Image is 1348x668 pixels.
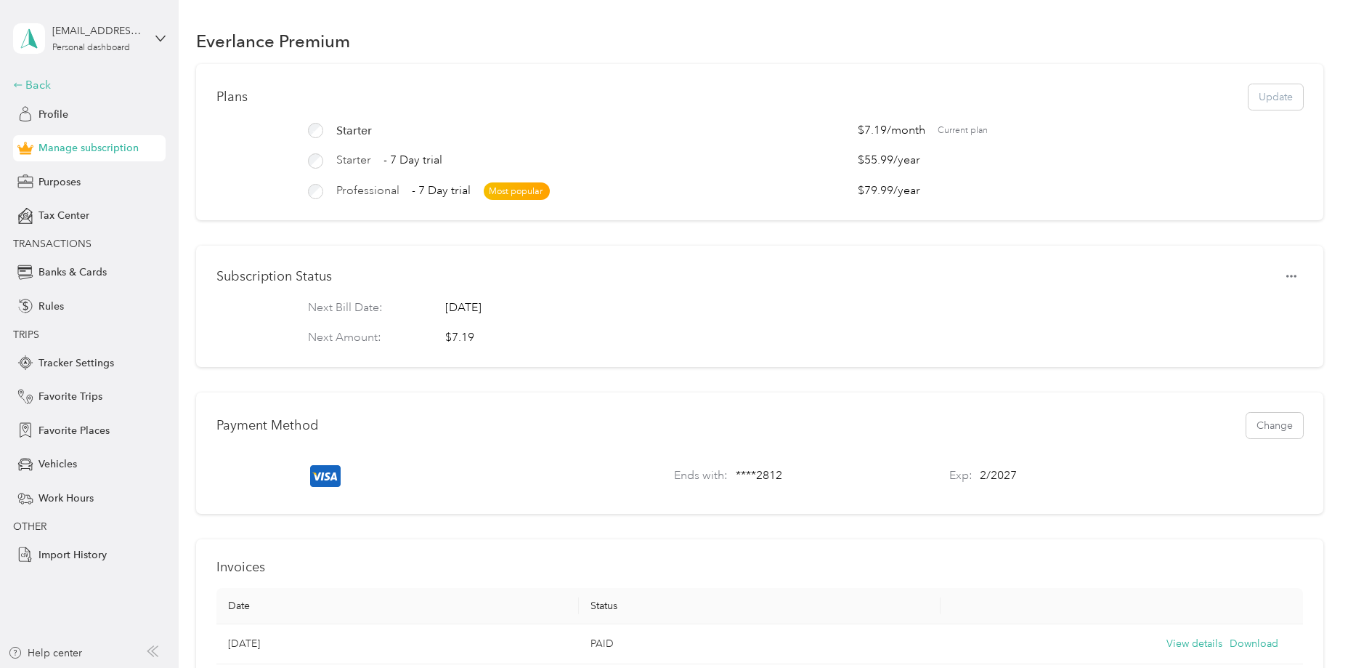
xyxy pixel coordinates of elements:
h1: Everlance Premium [196,33,350,49]
h1: Subscription Status [216,269,332,284]
span: PAID [590,637,614,650]
span: TRANSACTIONS [13,238,92,250]
div: $7.19 [445,329,474,347]
span: Starter [336,122,372,140]
p: Exp: [949,467,973,485]
h1: Payment Method [216,418,319,433]
span: Manage subscription [38,140,139,156]
button: Help center [8,645,82,661]
span: Professional [336,182,399,200]
span: Vehicles [38,456,77,472]
p: Next Bill Date: [308,299,420,317]
h1: Plans [216,89,248,105]
span: - 7 Day trial [383,152,442,169]
span: $79.99 / year [858,182,938,200]
span: Work Hours [38,491,94,506]
span: Tracker Settings [38,355,114,371]
span: Import History [38,547,107,563]
span: Profile [38,107,68,122]
span: Rules [38,299,64,314]
button: Change [1246,413,1303,438]
div: Back [13,76,158,94]
span: Favorite Places [38,423,110,438]
p: Ends with: [674,467,728,485]
th: Date [216,588,578,624]
td: [DATE] [216,624,578,664]
div: Personal dashboard [52,44,130,52]
span: Tax Center [38,208,89,223]
p: Next Amount: [308,329,420,347]
h1: Invoices [216,560,1302,575]
button: Download [1230,636,1278,652]
iframe: Everlance-gr Chat Button Frame [1267,587,1348,668]
span: Favorite Trips [38,389,102,404]
span: OTHER [13,520,46,533]
div: [EMAIL_ADDRESS][DOMAIN_NAME] [52,23,143,39]
th: Status [579,588,941,624]
button: View details [1166,636,1222,652]
span: Current plan [938,124,1303,137]
span: $55.99 / year [858,152,938,169]
span: Most popular [484,182,550,201]
span: - 7 Day trial [412,182,471,200]
span: TRIPS [13,329,39,341]
p: 2 / 2027 [980,467,1017,485]
span: [DATE] [445,299,482,317]
span: $7.19 / month [858,122,938,140]
span: Banks & Cards [38,265,107,280]
span: Purposes [38,174,81,190]
span: Starter [336,152,371,169]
